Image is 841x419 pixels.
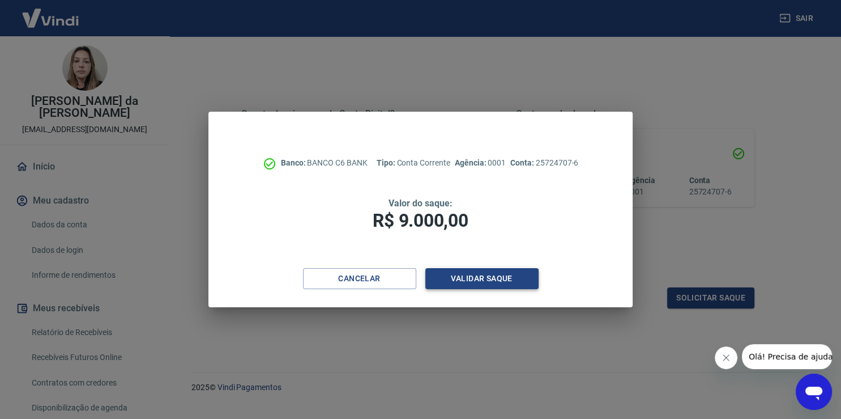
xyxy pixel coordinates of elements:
iframe: Botão para abrir a janela de mensagens [796,374,832,410]
p: BANCO C6 BANK [281,157,368,169]
iframe: Fechar mensagem [715,346,737,369]
span: Conta: [510,158,536,167]
p: 25724707-6 [510,157,578,169]
button: Validar saque [425,268,539,289]
p: Conta Corrente [377,157,450,169]
span: Tipo: [377,158,397,167]
span: Banco: [281,158,308,167]
span: Agência: [455,158,488,167]
span: Valor do saque: [389,198,452,209]
span: Olá! Precisa de ajuda? [7,8,95,17]
p: 0001 [455,157,506,169]
iframe: Mensagem da empresa [742,344,832,369]
button: Cancelar [303,268,416,289]
span: R$ 9.000,00 [373,210,468,231]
